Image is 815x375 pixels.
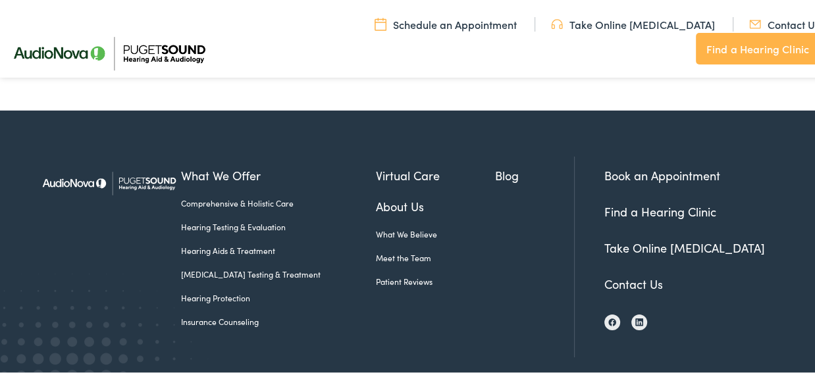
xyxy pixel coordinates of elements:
a: Insurance Counseling [181,314,376,326]
a: Meet the Team [376,250,495,262]
a: Comprehensive & Holistic Care [181,195,376,207]
a: What We Offer [181,164,376,182]
img: utility icon [375,15,386,30]
a: What We Believe [376,226,495,238]
a: Book an Appointment [604,165,720,182]
a: Virtual Care [376,164,495,182]
img: LinkedIn [635,316,643,325]
a: Blog [495,164,574,182]
img: utility icon [551,15,563,30]
a: Find a Hearing Clinic [604,201,716,218]
a: Hearing Aids & Treatment [181,243,376,255]
a: Hearing Protection [181,290,376,302]
a: Patient Reviews [376,274,495,286]
img: Puget Sound Hearing Aid & Audiology [33,155,184,208]
a: Schedule an Appointment [375,15,517,30]
a: Take Online [MEDICAL_DATA] [604,238,765,254]
a: About Us [376,195,495,213]
img: utility icon [749,15,761,30]
a: Hearing Testing & Evaluation [181,219,376,231]
a: [MEDICAL_DATA] Testing & Treatment [181,266,376,278]
a: Take Online [MEDICAL_DATA] [551,15,715,30]
a: Contact Us [604,274,663,290]
img: Facebook icon, indicating the presence of the site or brand on the social media platform. [608,316,616,324]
